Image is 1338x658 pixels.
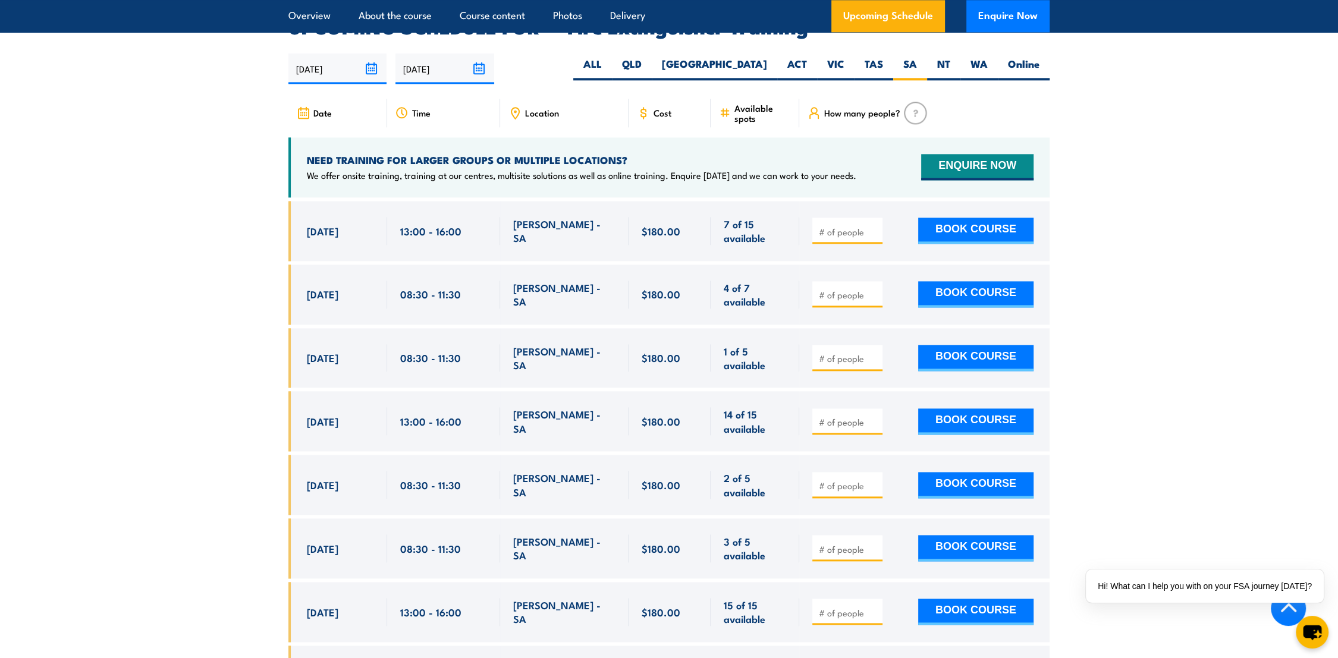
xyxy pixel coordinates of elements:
h4: NEED TRAINING FOR LARGER GROUPS OR MULTIPLE LOCATIONS? [307,153,856,166]
label: SA [893,57,927,80]
span: [PERSON_NAME] - SA [513,407,615,435]
button: BOOK COURSE [918,408,1034,435]
label: WA [960,57,998,80]
label: ALL [573,57,612,80]
span: Cost [654,108,671,118]
button: ENQUIRE NOW [921,154,1034,180]
span: 7 of 15 available [724,217,786,245]
span: 15 of 15 available [724,598,786,626]
button: BOOK COURSE [918,281,1034,307]
span: 14 of 15 available [724,407,786,435]
span: 13:00 - 16:00 [400,414,461,428]
input: From date [288,53,387,84]
span: [PERSON_NAME] - SA [513,471,615,499]
span: [DATE] [307,224,338,238]
span: Date [313,108,332,118]
span: $180.00 [642,605,680,619]
span: $180.00 [642,478,680,492]
button: BOOK COURSE [918,535,1034,561]
input: # of people [819,607,878,619]
label: Online [998,57,1050,80]
label: QLD [612,57,652,80]
input: # of people [819,543,878,555]
span: $180.00 [642,541,680,555]
button: BOOK COURSE [918,218,1034,244]
span: [DATE] [307,351,338,364]
span: [DATE] [307,605,338,619]
span: 4 of 7 available [724,281,786,308]
span: [PERSON_NAME] - SA [513,344,615,372]
div: Hi! What can I help you with on your FSA journey [DATE]? [1086,569,1324,603]
input: # of people [819,289,878,301]
span: [DATE] [307,541,338,555]
label: NT [927,57,960,80]
span: [PERSON_NAME] - SA [513,281,615,308]
button: BOOK COURSE [918,472,1034,498]
span: 2 of 5 available [724,471,786,499]
span: Available spots [734,103,791,123]
input: # of people [819,226,878,238]
span: [DATE] [307,478,338,492]
input: # of people [819,352,878,364]
span: [DATE] [307,287,338,301]
label: ACT [777,57,817,80]
label: VIC [817,57,855,80]
p: We offer onsite training, training at our centres, multisite solutions as well as online training... [307,169,856,181]
h2: UPCOMING SCHEDULE FOR - "Fire Extinguisher Training" [288,18,1050,34]
span: Location [525,108,559,118]
span: [PERSON_NAME] - SA [513,217,615,245]
label: TAS [855,57,893,80]
span: [PERSON_NAME] - SA [513,534,615,562]
span: 08:30 - 11:30 [400,351,461,364]
button: BOOK COURSE [918,599,1034,625]
span: [PERSON_NAME] - SA [513,598,615,626]
span: 13:00 - 16:00 [400,224,461,238]
span: Time [412,108,431,118]
input: # of people [819,416,878,428]
span: $180.00 [642,351,680,364]
span: 3 of 5 available [724,534,786,562]
span: 08:30 - 11:30 [400,478,461,492]
span: How many people? [824,108,900,118]
span: $180.00 [642,287,680,301]
span: 08:30 - 11:30 [400,541,461,555]
span: 13:00 - 16:00 [400,605,461,619]
button: BOOK COURSE [918,345,1034,371]
label: [GEOGRAPHIC_DATA] [652,57,777,80]
span: $180.00 [642,224,680,238]
span: 08:30 - 11:30 [400,287,461,301]
input: To date [395,53,494,84]
button: chat-button [1296,616,1328,648]
input: # of people [819,480,878,492]
span: $180.00 [642,414,680,428]
span: 1 of 5 available [724,344,786,372]
span: [DATE] [307,414,338,428]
